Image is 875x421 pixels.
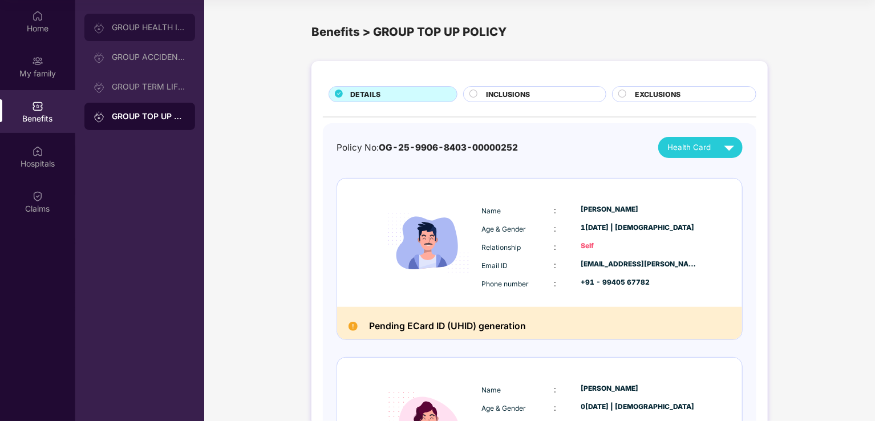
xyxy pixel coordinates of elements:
span: Email ID [481,261,508,270]
span: : [554,242,556,252]
img: svg+xml;base64,PHN2ZyBpZD0iSG9zcGl0YWxzIiB4bWxucz0iaHR0cDovL3d3dy53My5vcmcvMjAwMC9zdmciIHdpZHRoPS... [32,145,43,157]
span: : [554,205,556,215]
span: OG-25-9906-8403-00000252 [379,142,518,153]
div: [PERSON_NAME] [581,383,699,394]
div: Self [581,241,699,252]
span: Relationship [481,243,521,252]
img: svg+xml;base64,PHN2ZyBpZD0iQ2xhaW0iIHhtbG5zPSJodHRwOi8vd3d3LnczLm9yZy8yMDAwL3N2ZyIgd2lkdGg9IjIwIi... [32,191,43,202]
img: icon [378,192,479,293]
span: Phone number [481,280,529,288]
img: svg+xml;base64,PHN2ZyB3aWR0aD0iMjAiIGhlaWdodD0iMjAiIHZpZXdCb3g9IjAgMCAyMCAyMCIgZmlsbD0ibm9uZSIgeG... [94,111,105,123]
span: : [554,278,556,288]
span: : [554,384,556,394]
div: 0[DATE] | [DEMOGRAPHIC_DATA] [581,402,699,412]
img: svg+xml;base64,PHN2ZyB4bWxucz0iaHR0cDovL3d3dy53My5vcmcvMjAwMC9zdmciIHZpZXdCb3g9IjAgMCAyNCAyNCIgd2... [719,137,739,157]
img: svg+xml;base64,PHN2ZyBpZD0iQmVuZWZpdHMiIHhtbG5zPSJodHRwOi8vd3d3LnczLm9yZy8yMDAwL3N2ZyIgd2lkdGg9Ij... [32,100,43,112]
img: svg+xml;base64,PHN2ZyBpZD0iSG9tZSIgeG1sbnM9Imh0dHA6Ly93d3cudzMub3JnLzIwMDAvc3ZnIiB3aWR0aD0iMjAiIG... [32,10,43,22]
img: svg+xml;base64,PHN2ZyB3aWR0aD0iMjAiIGhlaWdodD0iMjAiIHZpZXdCb3g9IjAgMCAyMCAyMCIgZmlsbD0ibm9uZSIgeG... [32,55,43,67]
img: svg+xml;base64,PHN2ZyB3aWR0aD0iMjAiIGhlaWdodD0iMjAiIHZpZXdCb3g9IjAgMCAyMCAyMCIgZmlsbD0ibm9uZSIgeG... [94,22,105,34]
img: svg+xml;base64,PHN2ZyB3aWR0aD0iMjAiIGhlaWdodD0iMjAiIHZpZXdCb3g9IjAgMCAyMCAyMCIgZmlsbD0ibm9uZSIgeG... [94,82,105,93]
div: GROUP HEALTH INSURANCE [112,23,186,32]
span: : [554,403,556,412]
span: : [554,260,556,270]
span: Name [481,207,501,215]
span: DETAILS [350,89,380,100]
span: EXCLUSIONS [635,89,680,100]
span: INCLUSIONS [486,89,530,100]
img: Pending [349,322,358,331]
div: 1[DATE] | [DEMOGRAPHIC_DATA] [581,222,699,233]
div: GROUP ACCIDENTAL INSURANCE [112,52,186,62]
div: Policy No: [337,141,518,155]
span: Age & Gender [481,404,526,412]
button: Health Card [658,137,743,158]
div: +91 - 99405 67782 [581,277,699,288]
span: Name [481,386,501,394]
div: GROUP TERM LIFE INSURANCE [112,82,186,91]
span: Age & Gender [481,225,526,233]
div: [PERSON_NAME] [581,204,699,215]
div: [EMAIL_ADDRESS][PERSON_NAME][DOMAIN_NAME] [581,259,699,270]
div: GROUP TOP UP POLICY [112,111,186,122]
div: Benefits > GROUP TOP UP POLICY [311,23,768,41]
img: svg+xml;base64,PHN2ZyB3aWR0aD0iMjAiIGhlaWdodD0iMjAiIHZpZXdCb3g9IjAgMCAyMCAyMCIgZmlsbD0ibm9uZSIgeG... [94,52,105,63]
span: Health Card [667,141,711,153]
h2: Pending ECard ID (UHID) generation [369,318,526,334]
span: : [554,224,556,233]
